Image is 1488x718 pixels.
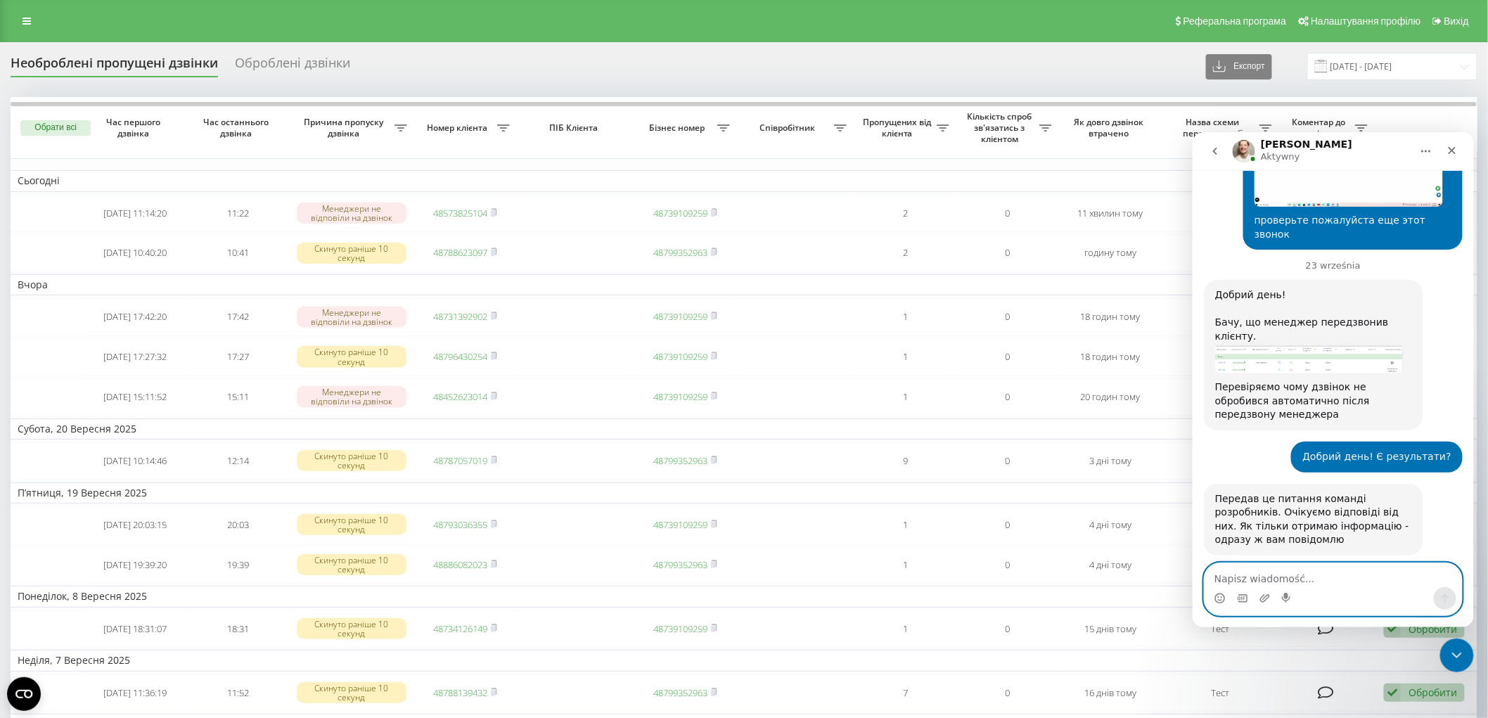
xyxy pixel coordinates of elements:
[956,546,1059,584] td: 0
[854,506,956,544] td: 1
[956,234,1059,271] td: 0
[1162,610,1279,648] td: Тест
[297,554,407,575] div: Скинуто раніше 10 секунд
[433,390,487,403] a: 48452623014
[1440,639,1474,672] iframe: Intercom live chat
[653,246,707,259] a: 48799352963
[84,298,186,335] td: [DATE] 17:42:20
[1311,15,1420,27] span: Налаштування профілю
[744,122,835,134] span: Співробітник
[433,454,487,467] a: 48787057019
[653,350,707,363] a: 48739109259
[84,195,186,232] td: [DATE] 11:14:20
[22,461,33,472] button: Selektor emotek
[1169,117,1259,139] span: Назва схеми переадресації
[1286,117,1355,139] span: Коментар до дзвінка
[235,56,350,77] div: Оброблені дзвінки
[296,117,394,139] span: Причина пропуску дзвінка
[1059,195,1162,232] td: 11 хвилин тому
[433,622,487,635] a: 48734126149
[653,686,707,699] a: 48799352963
[1162,338,1279,376] td: Тест
[1162,546,1279,584] td: Тест
[84,338,186,376] td: [DATE] 17:27:32
[186,234,289,271] td: 10:41
[11,352,270,435] div: Vladyslav mówi…
[23,360,219,415] div: Передав це питання команді розробників. Очікуємо відповіді від них. Як тільки отримаю інформацію ...
[854,338,956,376] td: 1
[198,117,278,139] span: Час останнього дзвінка
[11,129,270,148] div: 23 września
[1059,442,1162,480] td: 3 дні тому
[11,309,270,352] div: null mówi…
[84,674,186,712] td: [DATE] 11:36:19
[84,442,186,480] td: [DATE] 10:14:46
[653,558,707,571] a: 48799352963
[956,195,1059,232] td: 0
[297,243,407,264] div: Скинуто раніше 10 секунд
[1162,378,1279,416] td: Тест
[84,546,186,584] td: [DATE] 19:39:20
[433,350,487,363] a: 48796430254
[186,674,289,712] td: 11:52
[1059,674,1162,712] td: 16 днів тому
[1059,338,1162,376] td: 18 годин тому
[297,203,407,224] div: Менеджери не відповіли на дзвінок
[297,386,407,407] div: Менеджери не відповіли на дзвінок
[1162,506,1279,544] td: Тест
[956,610,1059,648] td: 0
[297,307,407,328] div: Менеджери не відповіли на дзвінок
[12,431,269,455] textarea: Napisz wiadomość...
[1071,117,1150,139] span: Як довго дзвінок втрачено
[854,195,956,232] td: 2
[186,195,289,232] td: 11:22
[433,518,487,531] a: 48793036355
[1059,506,1162,544] td: 4 дні тому
[23,156,219,211] div: Добрий день! ​ Бачу, що менеджер передзвонив клієнту.
[84,506,186,544] td: [DATE] 20:03:15
[1059,378,1162,416] td: 20 годин тому
[653,207,707,219] a: 48739109259
[433,207,487,219] a: 48573825104
[297,514,407,535] div: Скинуто раніше 10 секунд
[44,461,56,472] button: Selektor plików GIF
[186,378,289,416] td: 15:11
[84,378,186,416] td: [DATE] 15:11:52
[956,674,1059,712] td: 0
[854,610,956,648] td: 1
[11,170,1477,191] td: Сьогодні
[1162,195,1279,232] td: Тест
[1206,54,1272,79] button: Експорт
[1059,234,1162,271] td: годину тому
[653,390,707,403] a: 48739109259
[956,298,1059,335] td: 0
[23,248,219,290] div: Перевіряємо чому дзвінок не обробився автоматично після передзвону менеджера
[956,378,1059,416] td: 0
[641,122,717,134] span: Бізнес номер
[861,117,937,139] span: Пропущених від клієнта
[421,122,497,134] span: Номер клієнта
[854,234,956,271] td: 2
[956,442,1059,480] td: 0
[653,518,707,531] a: 48739109259
[84,610,186,648] td: [DATE] 18:31:07
[186,442,289,480] td: 12:14
[529,122,622,134] span: ПІБ Клієнта
[1059,546,1162,584] td: 4 дні тому
[433,310,487,323] a: 48731392902
[297,346,407,367] div: Скинуто раніше 10 секунд
[67,461,78,472] button: Załaduj załącznik
[1059,298,1162,335] td: 18 годин тому
[241,455,264,477] button: Wyślij wiadomość…
[653,454,707,467] a: 48799352963
[11,274,1477,295] td: Вчора
[62,82,259,109] div: проверьте пожалуйста еще этот звонок
[956,506,1059,544] td: 0
[1059,610,1162,648] td: 15 днів тому
[7,677,41,711] button: Open CMP widget
[653,622,707,635] a: 48739109259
